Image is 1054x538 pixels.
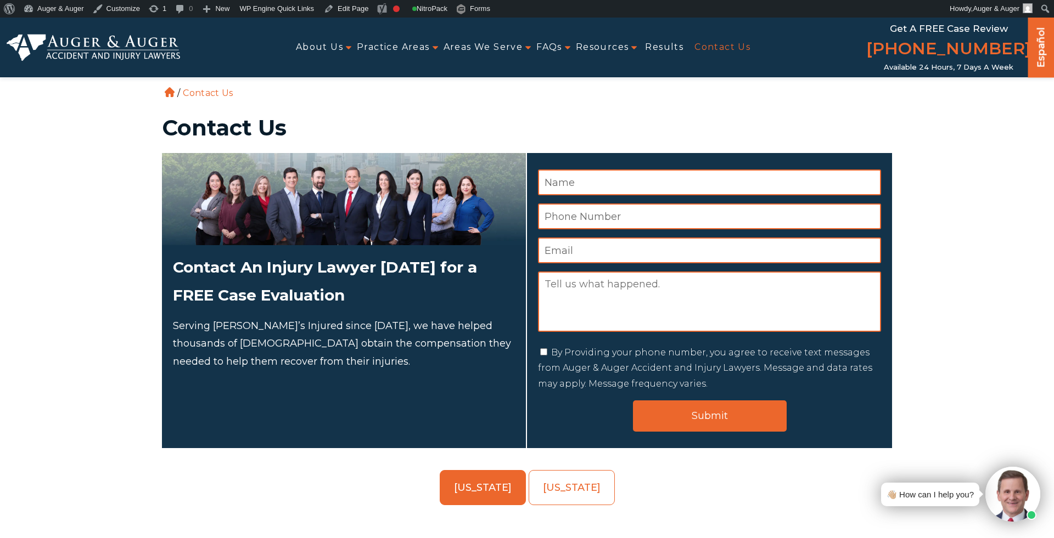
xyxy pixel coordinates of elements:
[645,35,683,60] a: Results
[440,470,526,505] a: [US_STATE]
[173,317,515,370] p: Serving [PERSON_NAME]’s Injured since [DATE], we have helped thousands of [DEMOGRAPHIC_DATA] obta...
[162,117,892,139] h1: Contact Us
[633,400,787,432] input: Submit
[887,487,974,502] div: 👋🏼 How can I help you?
[165,87,175,97] a: Home
[890,23,1008,34] span: Get a FREE Case Review
[694,35,750,60] a: Contact Us
[538,347,872,389] label: By Providing your phone number, you agree to receive text messages from Auger & Auger Accident an...
[884,63,1013,72] span: Available 24 Hours, 7 Days a Week
[296,35,343,60] a: About Us
[538,169,881,195] input: Name
[393,5,400,12] div: Focus keyphrase not set
[357,35,430,60] a: Practice Areas
[973,4,1019,13] span: Auger & Auger
[538,203,881,229] input: Phone Number
[173,253,515,309] h2: Contact An Injury Lawyer [DATE] for a FREE Case Evaluation
[444,35,523,60] a: Areas We Serve
[576,35,629,60] a: Resources
[985,467,1040,522] img: Intaker widget Avatar
[7,34,180,60] img: Auger & Auger Accident and Injury Lawyers Logo
[536,35,562,60] a: FAQs
[1033,17,1050,75] a: Español
[162,153,526,245] img: Attorneys
[180,88,236,98] li: Contact Us
[538,237,881,263] input: Email
[529,470,615,505] a: [US_STATE]
[866,37,1031,63] a: [PHONE_NUMBER]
